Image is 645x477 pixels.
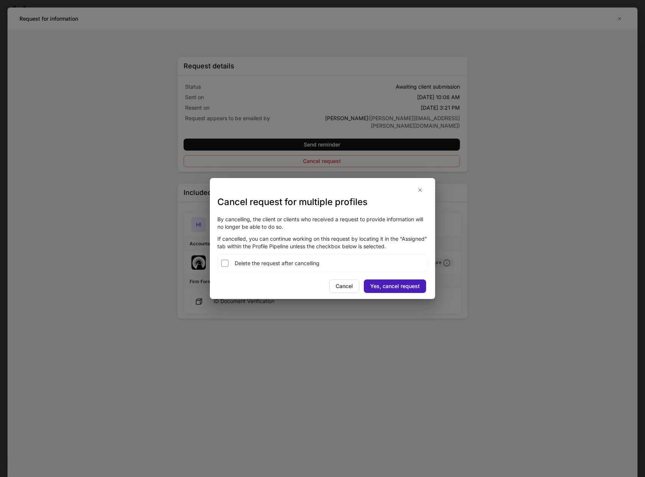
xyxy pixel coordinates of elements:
[217,235,428,250] p: If cancelled, you can continue working on this request by locating it in the “Assigned” tab withi...
[217,216,428,231] p: By cancelling, the client or clients who received a request to provide information will no longer...
[370,282,420,290] div: Yes, cancel request
[329,279,359,293] button: Cancel
[364,279,426,293] button: Yes, cancel request
[235,260,319,267] span: Delete the request after cancelling
[217,196,428,208] h3: Cancel request for multiple profiles
[336,282,353,290] div: Cancel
